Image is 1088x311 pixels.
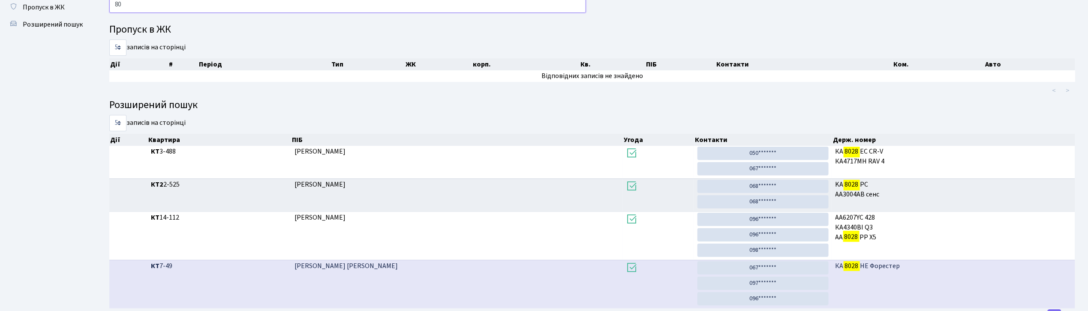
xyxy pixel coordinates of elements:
span: KA PC АА3004АВ сенс [836,180,1072,199]
th: корп. [472,58,580,70]
th: Угода [623,134,694,146]
th: Контакти [694,134,833,146]
mark: 8028 [844,145,860,157]
span: КА ЕС CR-V КА4717МН RAV 4 [836,147,1072,166]
span: [PERSON_NAME] [295,213,346,222]
mark: 8028 [844,178,860,190]
mark: 8028 [844,260,860,272]
b: КТ [151,213,159,222]
td: Відповідних записів не знайдено [109,70,1075,82]
span: Розширений пошук [23,20,83,29]
th: # [168,58,198,70]
select: записів на сторінці [109,115,126,131]
th: ПІБ [291,134,622,146]
span: [PERSON_NAME] [PERSON_NAME] [295,261,398,271]
a: Розширений пошук [4,16,90,33]
th: ПІБ [645,58,715,70]
label: записів на сторінці [109,39,186,56]
th: Дії [109,134,147,146]
span: 3-488 [151,147,288,157]
span: АА6207YC 428 КА4340ВІ Q3 АА РР X5 [836,213,1072,242]
span: Пропуск в ЖК [23,3,65,12]
th: ЖК [405,58,472,70]
h4: Пропуск в ЖК [109,24,1075,36]
th: Ком. [893,58,985,70]
h4: Розширений пошук [109,99,1075,112]
th: Кв. [580,58,645,70]
span: 7-49 [151,261,288,271]
b: КТ [151,261,159,271]
span: [PERSON_NAME] [295,180,346,189]
span: [PERSON_NAME] [295,147,346,156]
span: 14-112 [151,213,288,223]
th: Держ. номер [832,134,1075,146]
th: Авто [984,58,1075,70]
th: Період [198,58,331,70]
th: Дії [109,58,168,70]
span: КА НЕ Форестер [836,261,1072,271]
mark: 8028 [843,231,860,243]
b: КТ2 [151,180,163,189]
select: записів на сторінці [109,39,126,56]
b: КТ [151,147,159,156]
th: Тип [331,58,405,70]
span: 2-525 [151,180,288,190]
th: Квартира [147,134,292,146]
th: Контакти [715,58,893,70]
label: записів на сторінці [109,115,186,131]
